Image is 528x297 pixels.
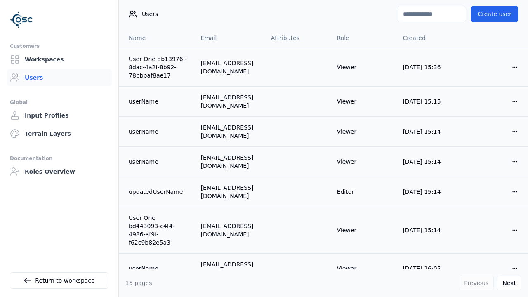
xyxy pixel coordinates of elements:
[142,10,158,18] span: Users
[129,97,188,106] a: userName
[129,158,188,166] a: userName
[201,184,258,200] div: [EMAIL_ADDRESS][DOMAIN_NAME]
[125,280,152,286] span: 15 pages
[7,51,112,68] a: Workspaces
[471,6,518,22] button: Create user
[129,188,188,196] a: updatedUserName
[201,222,258,238] div: [EMAIL_ADDRESS][DOMAIN_NAME]
[403,97,455,106] div: [DATE] 15:15
[10,8,33,31] img: Logo
[194,28,264,48] th: Email
[10,41,108,51] div: Customers
[403,127,455,136] div: [DATE] 15:14
[7,125,112,142] a: Terrain Layers
[403,188,455,196] div: [DATE] 15:14
[264,28,330,48] th: Attributes
[201,153,258,170] div: [EMAIL_ADDRESS][DOMAIN_NAME]
[10,153,108,163] div: Documentation
[337,127,390,136] div: Viewer
[337,97,390,106] div: Viewer
[337,264,390,273] div: Viewer
[403,264,455,273] div: [DATE] 16:05
[129,55,188,80] a: User One db13976f-8dac-4a2f-8b92-78bbbaf8ae17
[403,63,455,71] div: [DATE] 15:36
[403,226,455,234] div: [DATE] 15:14
[129,264,188,273] a: userName
[497,276,521,290] button: Next
[337,158,390,166] div: Viewer
[201,260,258,277] div: [EMAIL_ADDRESS][DOMAIN_NAME]
[10,97,108,107] div: Global
[119,28,194,48] th: Name
[337,226,390,234] div: Viewer
[7,107,112,124] a: Input Profiles
[129,127,188,136] a: userName
[201,59,258,75] div: [EMAIL_ADDRESS][DOMAIN_NAME]
[403,158,455,166] div: [DATE] 15:14
[7,163,112,180] a: Roles Overview
[396,28,462,48] th: Created
[129,214,188,247] a: User One bd443093-c4f4-4986-af9f-f62c9b82e5a3
[201,93,258,110] div: [EMAIL_ADDRESS][DOMAIN_NAME]
[10,272,108,289] a: Return to workspace
[330,28,396,48] th: Role
[337,188,390,196] div: Editor
[7,69,112,86] a: Users
[201,123,258,140] div: [EMAIL_ADDRESS][DOMAIN_NAME]
[337,63,390,71] div: Viewer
